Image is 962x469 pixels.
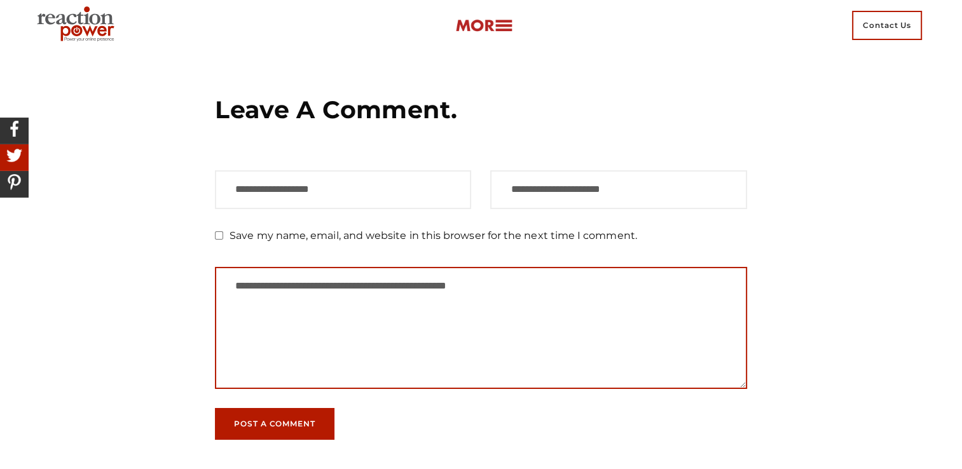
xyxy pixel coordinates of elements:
img: Share On Pinterest [3,171,25,193]
img: more-btn.png [455,18,512,33]
button: Post a Comment [215,408,334,440]
span: Contact Us [852,11,922,40]
img: Executive Branding | Personal Branding Agency [32,3,124,48]
h3: Leave a Comment. [215,94,747,126]
img: Share On Facebook [3,118,25,140]
span: Post a Comment [234,420,315,428]
img: Share On Twitter [3,144,25,167]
